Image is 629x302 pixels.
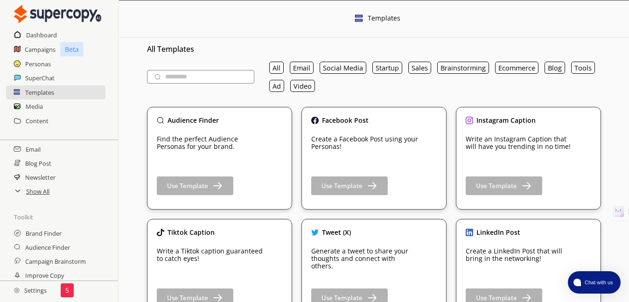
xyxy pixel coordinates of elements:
button: Ecommerce [495,62,538,74]
img: Close [311,117,319,124]
b: Use Template [476,182,517,190]
p: Write an Instagram Caption that will have you trending in no time! [466,135,573,150]
button: All [269,62,284,74]
span: Chat with us [581,279,615,286]
img: Close [311,229,319,236]
b: Facebook Post [322,116,369,125]
a: Newsletter [25,170,56,184]
img: Close [14,288,20,293]
a: Content [26,114,49,128]
a: Dashboard [26,28,57,42]
button: atlas-launcher [568,271,621,294]
b: Use Template [321,294,363,302]
button: Startup [372,62,402,74]
button: Video [290,80,315,92]
a: Show All [26,184,49,198]
button: Sales [408,62,431,74]
button: Tools [571,62,595,74]
button: Use Template [311,176,388,195]
a: Media [26,99,43,113]
a: Blog Post [25,156,51,170]
p: Write a Tiktok caption guaranteed to catch eyes! [157,247,264,262]
button: Use Template [466,176,542,195]
button: Email [290,62,314,74]
a: Email [26,142,41,156]
a: SuperChat [25,71,55,85]
img: Close [157,117,164,124]
b: Use Template [167,294,208,302]
img: Close [466,117,473,124]
button: Ad [269,80,284,92]
button: Brainstorming [437,62,489,74]
p: Create a LinkedIn Post that will bring in the networking! [466,247,573,262]
button: Use Template [157,176,233,195]
img: Close [157,229,164,236]
b: LinkedIn Post [476,228,520,237]
b: Audience Finder [168,116,219,125]
p: Generate a tweet to share your thoughts and connect with others. [311,247,419,270]
b: Use Template [476,294,517,302]
a: Audience Finder [25,240,70,254]
b: Instagram Caption [476,116,536,125]
img: Close [466,229,473,236]
a: Improve Copy [25,268,64,282]
a: Campaign Brainstorm [25,254,86,268]
a: Templates [25,85,54,99]
b: Use Template [321,182,363,190]
b: Tiktok Caption [168,228,215,237]
b: Tweet (X) [322,228,351,237]
a: Brand Finder [26,226,62,240]
button: Blog [545,62,565,74]
p: 5 [65,287,69,294]
a: Campaigns [25,42,56,56]
a: Personas [25,57,51,71]
div: Templates [368,14,400,24]
img: Close [14,5,101,23]
p: Beta [60,42,84,56]
img: Close [355,14,363,22]
button: Social Media [320,62,366,74]
p: Find the perfect Audience Personas for your brand. [157,135,264,150]
h3: All Templates [147,42,601,56]
b: Use Template [167,182,208,190]
p: Create a Facebook Post using your Personas! [311,135,419,150]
